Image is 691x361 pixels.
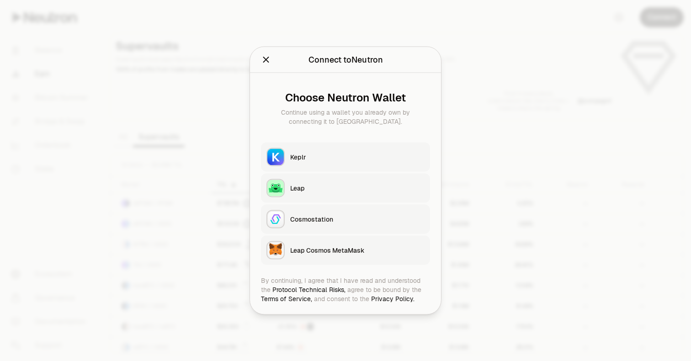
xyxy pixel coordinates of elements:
[290,246,425,255] div: Leap Cosmos MetaMask
[267,149,284,165] img: Keplr
[290,153,425,162] div: Keplr
[267,180,284,196] img: Leap
[267,242,284,259] img: Leap Cosmos MetaMask
[261,295,312,303] a: Terms of Service,
[261,236,430,265] button: Leap Cosmos MetaMaskLeap Cosmos MetaMask
[290,184,425,193] div: Leap
[261,143,430,172] button: KeplrKeplr
[268,91,423,104] div: Choose Neutron Wallet
[371,295,415,303] a: Privacy Policy.
[267,211,284,228] img: Cosmostation
[308,53,383,66] div: Connect to Neutron
[261,276,430,303] div: By continuing, I agree that I have read and understood the agree to be bound by the and consent t...
[272,286,345,294] a: Protocol Technical Risks,
[290,215,425,224] div: Cosmostation
[261,53,271,66] button: Close
[261,205,430,234] button: CosmostationCosmostation
[268,108,423,126] div: Continue using a wallet you already own by connecting it to [GEOGRAPHIC_DATA].
[261,174,430,203] button: LeapLeap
